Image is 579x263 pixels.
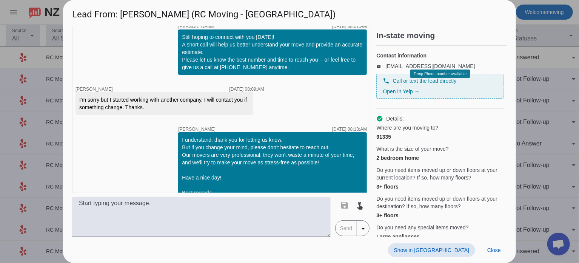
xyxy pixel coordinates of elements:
div: 91335 [376,133,504,141]
span: [PERSON_NAME] [75,87,113,92]
mat-icon: arrow_drop_down [359,224,368,233]
div: [DATE] 08:13:AM [332,127,367,131]
div: 3+ floors [376,212,504,219]
span: Do you need items moved up or down floors at your current location? If so, how many floors? [376,166,504,181]
div: I'm sorry but I started working with another company. I will contact you if something change. Tha... [79,96,249,111]
button: Close [481,243,507,257]
span: Close [487,247,501,253]
span: Do you need any special items moved? [376,224,468,231]
a: [EMAIL_ADDRESS][DOMAIN_NAME] [385,63,475,69]
span: Do you need items moved up or down floors at your destination? If so, how many floors? [376,195,504,210]
span: Temp Phone number available [414,72,467,76]
div: I understand; thank you for letting us know. But if you change your mind, please don't hesitate t... [182,136,363,212]
span: [PERSON_NAME] [178,24,216,29]
span: Where are you moving to? [376,124,438,131]
span: [PERSON_NAME] [178,127,216,131]
button: Show in [GEOGRAPHIC_DATA] [388,243,475,257]
div: 3+ floors [376,183,504,190]
div: 2 bedroom home [376,154,504,162]
div: [DATE] 08:09:AM [229,87,264,91]
mat-icon: check_circle [376,115,383,122]
span: What is the size of your move? [376,145,448,153]
mat-icon: touch_app [356,201,365,210]
a: Open in Yelp → [383,88,419,94]
span: Details: [386,115,404,122]
mat-icon: email [376,64,385,68]
span: Show in [GEOGRAPHIC_DATA] [394,247,469,253]
h4: Contact information [376,52,504,59]
div: Still hoping to connect with you [DATE]! A short call will help us better understand your move an... [182,33,363,71]
div: Large appliances [376,233,504,240]
div: [DATE] 08:01:AM [332,24,367,29]
mat-icon: phone [383,77,390,84]
h2: In-state moving [376,32,507,39]
span: Call or text the lead directly [393,77,456,85]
